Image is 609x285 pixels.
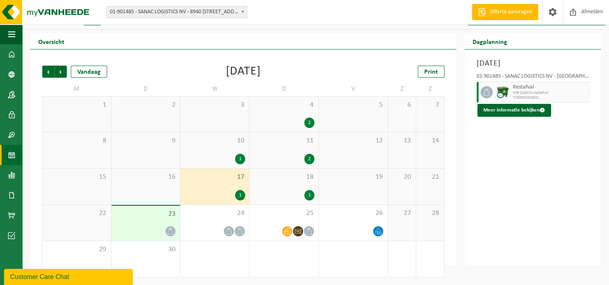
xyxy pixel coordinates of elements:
span: 4 [254,101,314,109]
span: 2 [116,101,176,109]
span: Restafval [513,84,587,91]
h2: Dagplanning [464,33,515,49]
td: Z [416,82,444,96]
td: Z [388,82,416,96]
span: 14 [420,136,440,145]
span: 9 [116,136,176,145]
span: 01-901485 - SANAC LOGISTICS NV - 8940 WERVIK, MENENSESTEENWEG 305 [106,6,247,18]
span: 23 [116,210,176,219]
span: 17 [184,173,245,182]
span: 27 [392,209,412,218]
div: 2 [304,118,314,128]
span: 29 [47,245,107,254]
span: 15 [47,173,107,182]
span: 1 [47,101,107,109]
button: Meer informatie bekijken [477,104,551,117]
span: Vorige [42,66,54,78]
span: 13 [392,136,412,145]
span: 16 [116,173,176,182]
span: 26 [323,209,384,218]
span: 22 [47,209,107,218]
span: 3 [184,101,245,109]
td: D [250,82,319,96]
span: 11 [254,136,314,145]
td: W [180,82,250,96]
span: 12 [323,136,384,145]
img: WB-1100-CU [497,86,509,98]
span: 24 [184,209,245,218]
span: 10 [184,136,245,145]
span: 6 [392,101,412,109]
h2: Overzicht [30,33,72,49]
span: Print [424,69,438,75]
span: 5 [323,101,384,109]
a: Print [418,66,444,78]
div: 1 [304,190,314,200]
div: 1 [235,154,245,164]
span: WB-1100-CU restafval [513,91,587,95]
span: 30 [116,245,176,254]
h3: [DATE] [477,58,589,70]
div: [DATE] [226,66,261,78]
iframe: chat widget [4,267,134,285]
span: 21 [420,173,440,182]
div: 2 [304,154,314,164]
div: Vandaag [71,66,107,78]
span: 7 [420,101,440,109]
td: M [42,82,111,96]
span: 25 [254,209,314,218]
span: 28 [420,209,440,218]
span: Volgende [55,66,67,78]
div: 1 [235,190,245,200]
span: T250001916832 [513,95,587,100]
span: 18 [254,173,314,182]
span: 8 [47,136,107,145]
span: 01-901485 - SANAC LOGISTICS NV - 8940 WERVIK, MENENSESTEENWEG 305 [107,6,247,18]
span: 19 [323,173,384,182]
td: V [319,82,388,96]
span: Offerte aanvragen [488,8,534,16]
span: 20 [392,173,412,182]
a: Offerte aanvragen [472,4,538,20]
div: 01-901485 - SANAC LOGISTICS NV - [GEOGRAPHIC_DATA] [477,74,589,82]
td: D [111,82,181,96]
